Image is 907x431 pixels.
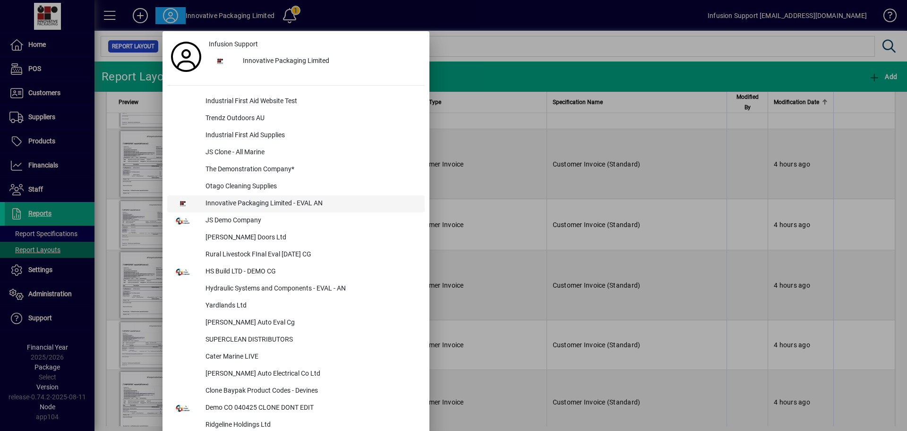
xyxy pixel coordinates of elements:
[167,212,425,229] button: JS Demo Company
[167,281,425,298] button: Hydraulic Systems and Components - EVAL - AN
[198,246,425,264] div: Rural Livestock FInal Eval [DATE] CG
[167,349,425,366] button: Cater Marine LIVE
[167,315,425,332] button: [PERSON_NAME] Auto Eval Cg
[167,246,425,264] button: Rural Livestock FInal Eval [DATE] CG
[167,178,425,195] button: Otago Cleaning Supplies
[198,93,425,110] div: Industrial First Aid Website Test
[198,110,425,127] div: Trendz Outdoors AU
[198,383,425,400] div: Clone Baypak Product Codes - Devines
[205,36,425,53] a: Infusion Support
[205,53,425,70] button: Innovative Packaging Limited
[198,144,425,161] div: JS Clone - All Marine
[198,195,425,212] div: Innovative Packaging Limited - EVAL AN
[198,229,425,246] div: [PERSON_NAME] Doors Ltd
[198,332,425,349] div: SUPERCLEAN DISTRIBUTORS
[167,264,425,281] button: HS Build LTD - DEMO CG
[167,127,425,144] button: Industrial First Aid Supplies
[198,178,425,195] div: Otago Cleaning Supplies
[167,400,425,417] button: Demo CO 040425 CLONE DONT EDIT
[198,264,425,281] div: HS Build LTD - DEMO CG
[167,229,425,246] button: [PERSON_NAME] Doors Ltd
[198,400,425,417] div: Demo CO 040425 CLONE DONT EDIT
[198,161,425,178] div: The Demonstration Company*
[198,281,425,298] div: Hydraulic Systems and Components - EVAL - AN
[167,332,425,349] button: SUPERCLEAN DISTRIBUTORS
[198,212,425,229] div: JS Demo Company
[167,161,425,178] button: The Demonstration Company*
[198,349,425,366] div: Cater Marine LIVE
[209,39,258,49] span: Infusion Support
[235,53,425,70] div: Innovative Packaging Limited
[167,110,425,127] button: Trendz Outdoors AU
[167,366,425,383] button: [PERSON_NAME] Auto Electrical Co Ltd
[167,144,425,161] button: JS Clone - All Marine
[167,383,425,400] button: Clone Baypak Product Codes - Devines
[198,315,425,332] div: [PERSON_NAME] Auto Eval Cg
[167,93,425,110] button: Industrial First Aid Website Test
[167,48,205,65] a: Profile
[167,298,425,315] button: Yardlands Ltd
[198,298,425,315] div: Yardlands Ltd
[198,127,425,144] div: Industrial First Aid Supplies
[167,195,425,212] button: Innovative Packaging Limited - EVAL AN
[198,366,425,383] div: [PERSON_NAME] Auto Electrical Co Ltd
